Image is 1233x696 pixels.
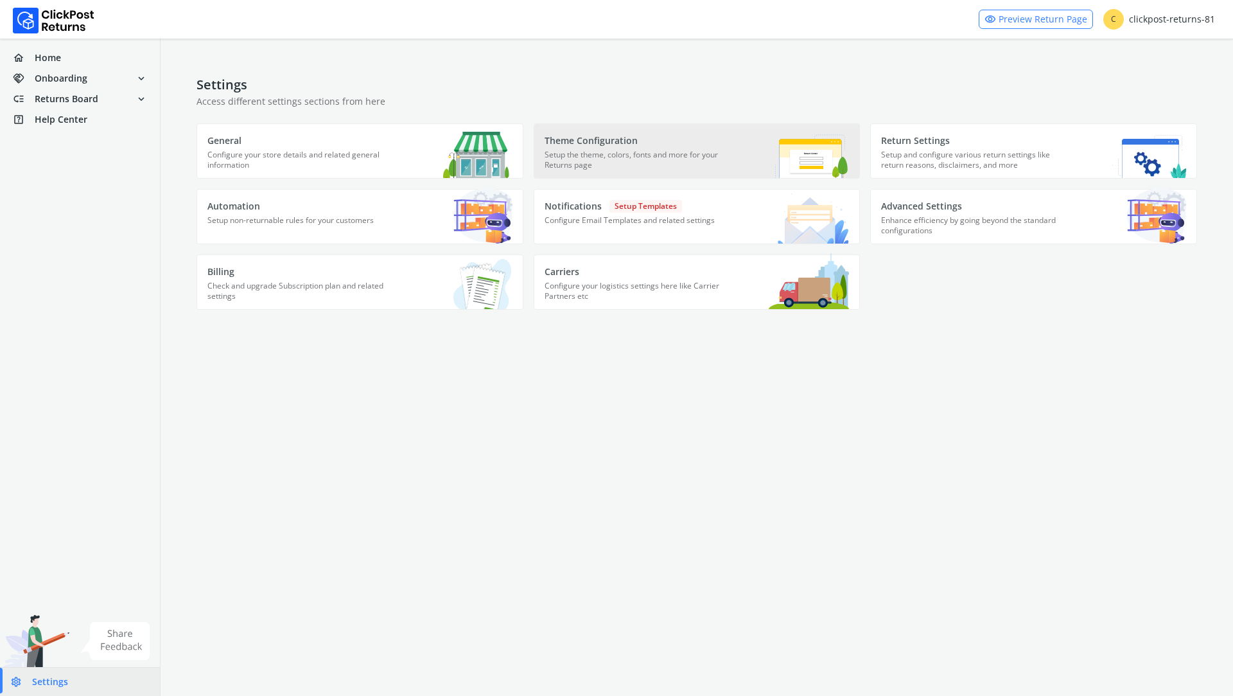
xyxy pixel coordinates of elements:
[10,673,32,691] span: settings
[881,200,1064,213] p: Advanced Settings
[881,150,1064,178] p: Setup and configure various return settings like return reasons, disclaimers, and more
[984,10,996,28] span: visibility
[32,675,68,688] span: Settings
[35,72,87,85] span: Onboarding
[136,69,147,87] span: expand_more
[443,125,512,178] img: General
[35,51,61,64] span: Home
[545,150,728,178] p: Setup the theme, colors, fonts and more for your Returns page
[762,119,849,178] img: Theme Configuration
[35,93,98,105] span: Returns Board
[8,49,152,67] a: homeHome
[207,134,390,147] p: General
[207,150,390,178] p: Configure your store details and related general information
[609,200,682,213] span: Setup Templates
[1103,9,1215,30] div: clickpost-returns-81
[776,193,849,244] img: Notifications
[881,215,1064,244] p: Enhance efficiency by going beyond the standard configurations
[881,134,1064,147] p: Return Settings
[13,8,94,33] img: Logo
[13,90,35,108] span: low_priority
[769,253,849,309] img: Carriers
[197,77,1197,93] h4: Settings
[136,90,147,108] span: expand_more
[545,281,728,309] p: Configure your logistics settings here like Carrier Partners etc
[13,69,35,87] span: handshake
[35,113,87,126] span: Help Center
[453,188,512,244] img: Automation
[197,95,1197,108] p: Access different settings sections from here
[545,215,728,242] p: Configure Email Templates and related settings
[434,254,512,309] img: Billing
[545,134,728,147] p: Theme Configuration
[207,265,390,278] p: Billing
[207,281,390,309] p: Check and upgrade Subscription plan and related settings
[1103,9,1124,30] span: C
[13,49,35,67] span: home
[979,10,1093,29] a: visibilityPreview Return Page
[13,111,35,129] span: help_center
[80,622,150,660] img: share feedback
[1112,135,1186,178] img: Return Settings
[1127,188,1186,244] img: Advanced Settings
[8,111,152,129] a: help_centerHelp Center
[545,265,728,278] p: Carriers
[207,215,390,242] p: Setup non-returnable rules for your customers
[207,200,390,213] p: Automation
[545,200,728,213] p: Notifications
